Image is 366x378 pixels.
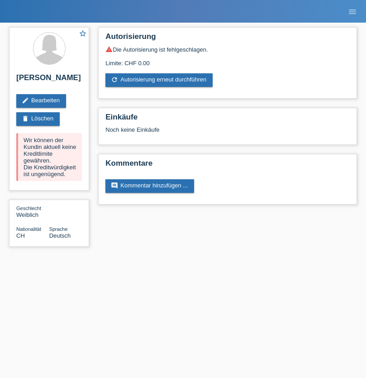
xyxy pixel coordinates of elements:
div: Die Autorisierung ist fehlgeschlagen. [105,46,350,53]
i: refresh [111,76,118,83]
h2: Kommentare [105,159,350,172]
i: delete [22,115,29,122]
span: Sprache [49,226,68,232]
i: star_border [79,29,87,38]
i: edit [22,97,29,104]
div: Weiblich [16,205,49,218]
span: Schweiz [16,232,25,239]
a: menu [343,9,361,14]
i: menu [348,7,357,16]
a: star_border [79,29,87,39]
span: Nationalität [16,226,41,232]
i: comment [111,182,118,189]
div: Wir können der Kundin aktuell keine Kreditlimite gewähren. Die Kreditwürdigkeit ist ungenügend. [16,133,82,181]
span: Geschlecht [16,206,41,211]
div: Limite: CHF 0.00 [105,53,350,67]
h2: Einkäufe [105,113,350,126]
a: commentKommentar hinzufügen ... [105,179,194,193]
span: Deutsch [49,232,71,239]
a: editBearbeiten [16,94,66,108]
a: deleteLöschen [16,112,60,126]
h2: [PERSON_NAME] [16,73,82,87]
i: warning [105,46,113,53]
a: refreshAutorisierung erneut durchführen [105,73,213,87]
h2: Autorisierung [105,32,350,46]
div: Noch keine Einkäufe [105,126,350,140]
